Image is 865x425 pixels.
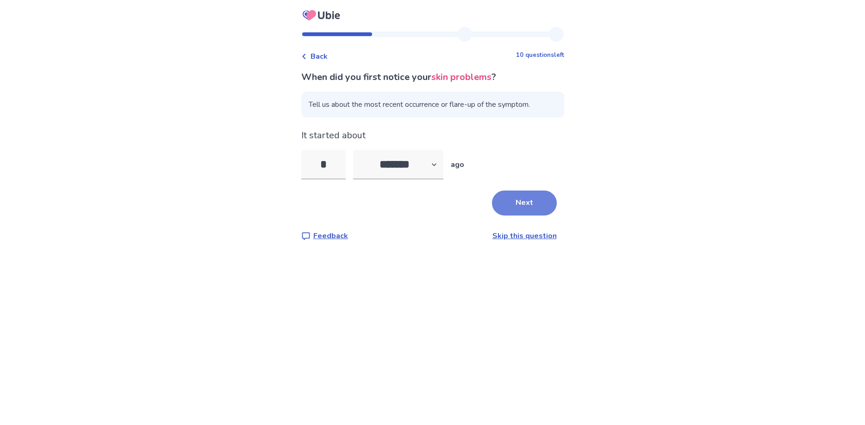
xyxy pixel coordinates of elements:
p: 10 questions left [516,51,564,60]
p: Feedback [313,230,348,241]
span: Back [311,51,328,62]
a: Skip this question [492,231,557,241]
span: skin problems [431,71,492,83]
span: Tell us about the most recent occurrence or flare-up of the symptom. [301,92,564,117]
p: When did you first notice your ? [301,70,564,84]
p: ago [451,159,464,170]
p: It started about [301,129,564,142]
button: Next [492,191,557,216]
a: Feedback [301,230,348,241]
